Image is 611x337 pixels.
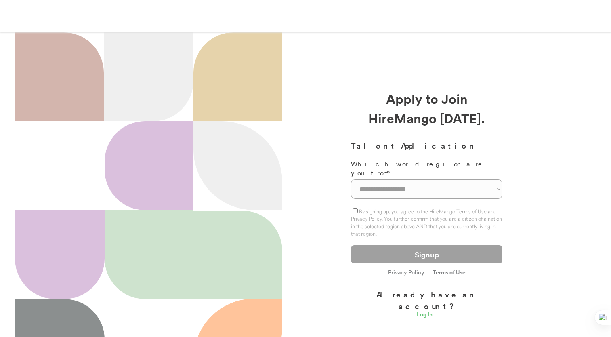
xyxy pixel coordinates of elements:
img: yH5BAEAAAAALAAAAAABAAEAAAIBRAA7 [80,299,99,326]
div: Apply to Join HireMango [DATE]. [351,89,502,128]
h3: Talent Application [351,140,502,152]
img: yH5BAEAAAAALAAAAAABAAEAAAIBRAA7 [202,39,216,61]
a: Terms of Use [433,270,466,275]
img: yH5BAEAAAAALAAAAAABAAEAAAIBRAA7 [6,7,55,26]
a: Privacy Policy [388,270,424,276]
img: yH5BAEAAAAALAAAAAABAAEAAAIBRAA7 [17,32,95,121]
img: yH5BAEAAAAALAAAAAABAAEAAAIBRAA7 [202,40,282,121]
button: Signup [351,245,502,263]
div: Which world region are you from? [351,160,502,178]
img: yH5BAEAAAAALAAAAAABAAEAAAIBRAA7 [16,121,105,210]
a: Log In. [417,312,437,320]
div: Already have an account? [351,289,502,312]
img: yH5BAEAAAAALAAAAAABAAEAAAIBRAA7 [194,211,275,299]
label: By signing up, you agree to the HireMango Terms of Use and Privacy Policy. You further confirm th... [351,208,502,237]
